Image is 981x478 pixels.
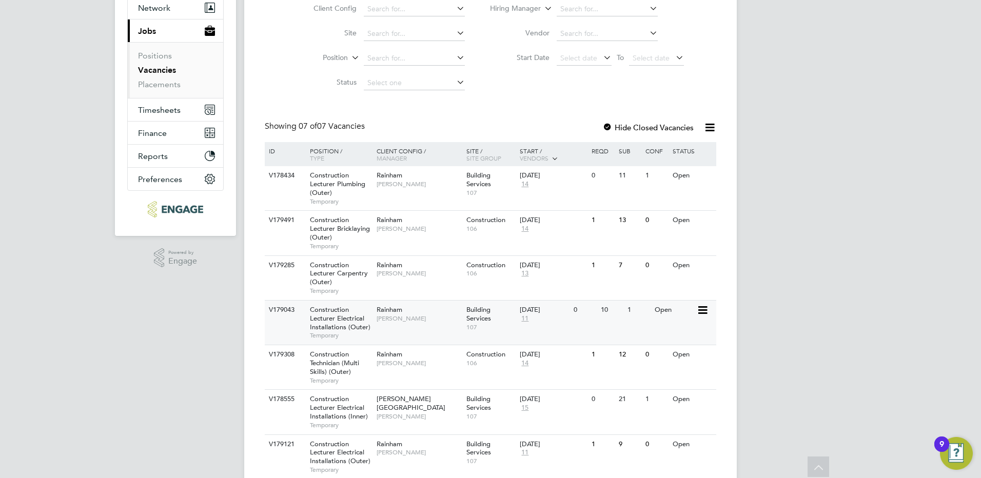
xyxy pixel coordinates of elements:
[466,225,515,233] span: 106
[266,256,302,275] div: V179285
[517,142,589,168] div: Start /
[154,248,198,268] a: Powered byEngage
[310,197,371,206] span: Temporary
[466,154,501,162] span: Site Group
[138,3,170,13] span: Network
[265,121,367,132] div: Showing
[466,350,505,358] span: Construction
[633,53,670,63] span: Select date
[464,142,518,167] div: Site /
[138,51,172,61] a: Positions
[377,394,445,412] span: [PERSON_NAME][GEOGRAPHIC_DATA]
[616,142,643,160] div: Sub
[520,350,586,359] div: [DATE]
[466,359,515,367] span: 106
[138,105,181,115] span: Timesheets
[310,261,368,287] span: Construction Lecturer Carpentry (Outer)
[310,376,371,385] span: Temporary
[602,123,694,132] label: Hide Closed Vacancies
[520,154,548,162] span: Vendors
[168,257,197,266] span: Engage
[138,26,156,36] span: Jobs
[310,394,368,421] span: Construction Lecturer Electrical Installations (Inner)
[616,390,643,409] div: 21
[298,4,357,13] label: Client Config
[614,51,627,64] span: To
[266,435,302,454] div: V179121
[520,171,586,180] div: [DATE]
[939,444,944,457] div: 9
[266,390,302,409] div: V178555
[310,154,324,162] span: Type
[466,171,491,188] span: Building Services
[310,331,371,340] span: Temporary
[616,211,643,230] div: 13
[589,211,616,230] div: 1
[310,466,371,474] span: Temporary
[266,211,302,230] div: V179491
[377,154,407,162] span: Manager
[466,394,491,412] span: Building Services
[670,211,715,230] div: Open
[520,180,530,189] span: 14
[670,256,715,275] div: Open
[128,19,223,42] button: Jobs
[377,448,461,456] span: [PERSON_NAME]
[466,323,515,331] span: 107
[520,269,530,278] span: 13
[377,180,461,188] span: [PERSON_NAME]
[652,301,697,320] div: Open
[310,350,359,376] span: Construction Technician (Multi Skills) (Outer)
[377,412,461,421] span: [PERSON_NAME]
[466,261,505,269] span: Construction
[589,390,616,409] div: 0
[643,435,670,454] div: 0
[589,256,616,275] div: 1
[302,142,374,167] div: Position /
[128,98,223,121] button: Timesheets
[560,53,597,63] span: Select date
[128,42,223,98] div: Jobs
[364,76,465,90] input: Select one
[557,2,658,16] input: Search for...
[377,305,402,314] span: Rainham
[616,166,643,185] div: 11
[466,269,515,277] span: 106
[520,404,530,412] span: 15
[616,435,643,454] div: 9
[643,211,670,230] div: 0
[482,4,541,14] label: Hiring Manager
[310,215,370,242] span: Construction Lecturer Bricklaying (Outer)
[377,215,402,224] span: Rainham
[364,51,465,66] input: Search for...
[266,301,302,320] div: V179043
[490,53,550,62] label: Start Date
[520,216,586,225] div: [DATE]
[466,215,505,224] span: Construction
[643,166,670,185] div: 1
[289,53,348,63] label: Position
[299,121,317,131] span: 07 of
[643,345,670,364] div: 0
[670,390,715,409] div: Open
[127,201,224,217] a: Go to home page
[168,248,197,257] span: Powered by
[490,28,550,37] label: Vendor
[520,359,530,368] span: 14
[520,448,530,457] span: 11
[299,121,365,131] span: 07 Vacancies
[128,122,223,144] button: Finance
[589,142,616,160] div: Reqd
[310,242,371,250] span: Temporary
[625,301,652,320] div: 1
[377,350,402,358] span: Rainham
[616,345,643,364] div: 12
[377,314,461,323] span: [PERSON_NAME]
[571,301,598,320] div: 0
[589,345,616,364] div: 1
[589,435,616,454] div: 1
[557,27,658,41] input: Search for...
[310,440,370,466] span: Construction Lecturer Electrical Installations (Outer)
[128,145,223,167] button: Reports
[643,142,670,160] div: Conf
